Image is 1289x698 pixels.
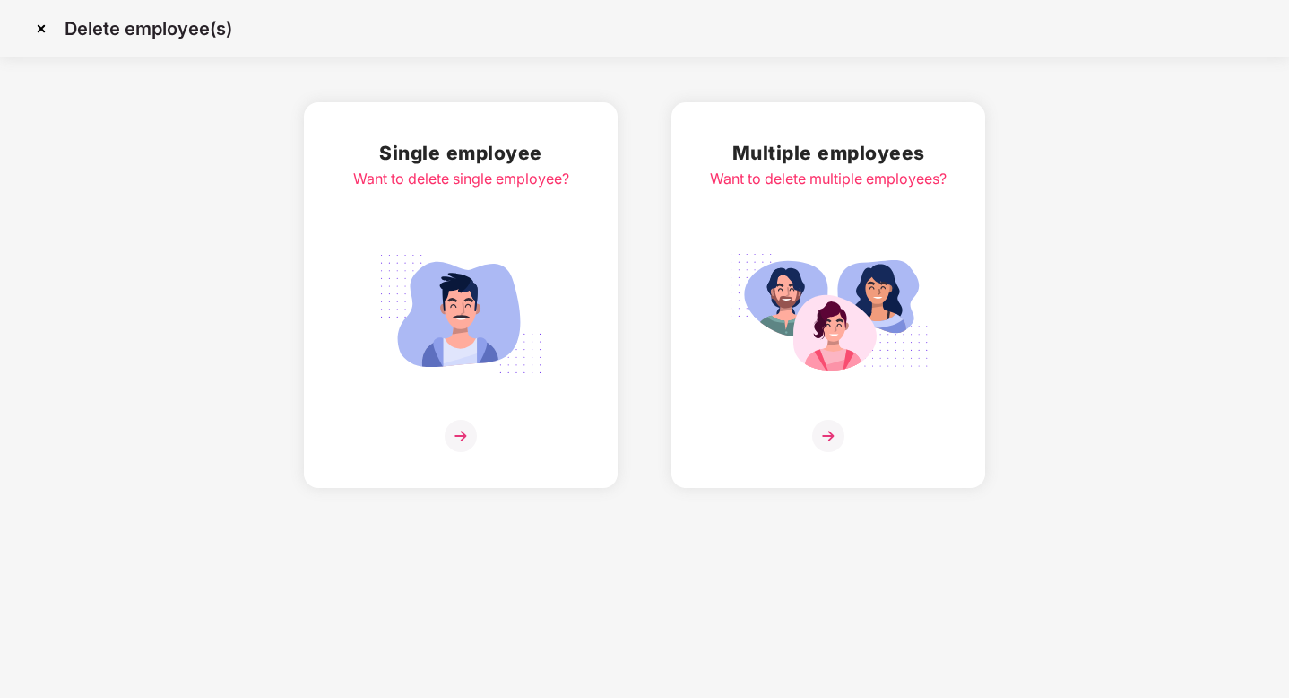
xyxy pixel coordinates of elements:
[812,420,844,452] img: svg+xml;base64,PHN2ZyB4bWxucz0iaHR0cDovL3d3dy53My5vcmcvMjAwMC9zdmciIHdpZHRoPSIzNiIgaGVpZ2h0PSIzNi...
[445,420,477,452] img: svg+xml;base64,PHN2ZyB4bWxucz0iaHR0cDovL3d3dy53My5vcmcvMjAwMC9zdmciIHdpZHRoPSIzNiIgaGVpZ2h0PSIzNi...
[710,138,947,168] h2: Multiple employees
[65,18,232,39] p: Delete employee(s)
[27,14,56,43] img: svg+xml;base64,PHN2ZyBpZD0iQ3Jvc3MtMzJ4MzIiIHhtbG5zPSJodHRwOi8vd3d3LnczLm9yZy8yMDAwL3N2ZyIgd2lkdG...
[728,244,929,384] img: svg+xml;base64,PHN2ZyB4bWxucz0iaHR0cDovL3d3dy53My5vcmcvMjAwMC9zdmciIGlkPSJNdWx0aXBsZV9lbXBsb3llZS...
[360,244,561,384] img: svg+xml;base64,PHN2ZyB4bWxucz0iaHR0cDovL3d3dy53My5vcmcvMjAwMC9zdmciIGlkPSJTaW5nbGVfZW1wbG95ZWUiIH...
[353,138,569,168] h2: Single employee
[353,168,569,190] div: Want to delete single employee?
[710,168,947,190] div: Want to delete multiple employees?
